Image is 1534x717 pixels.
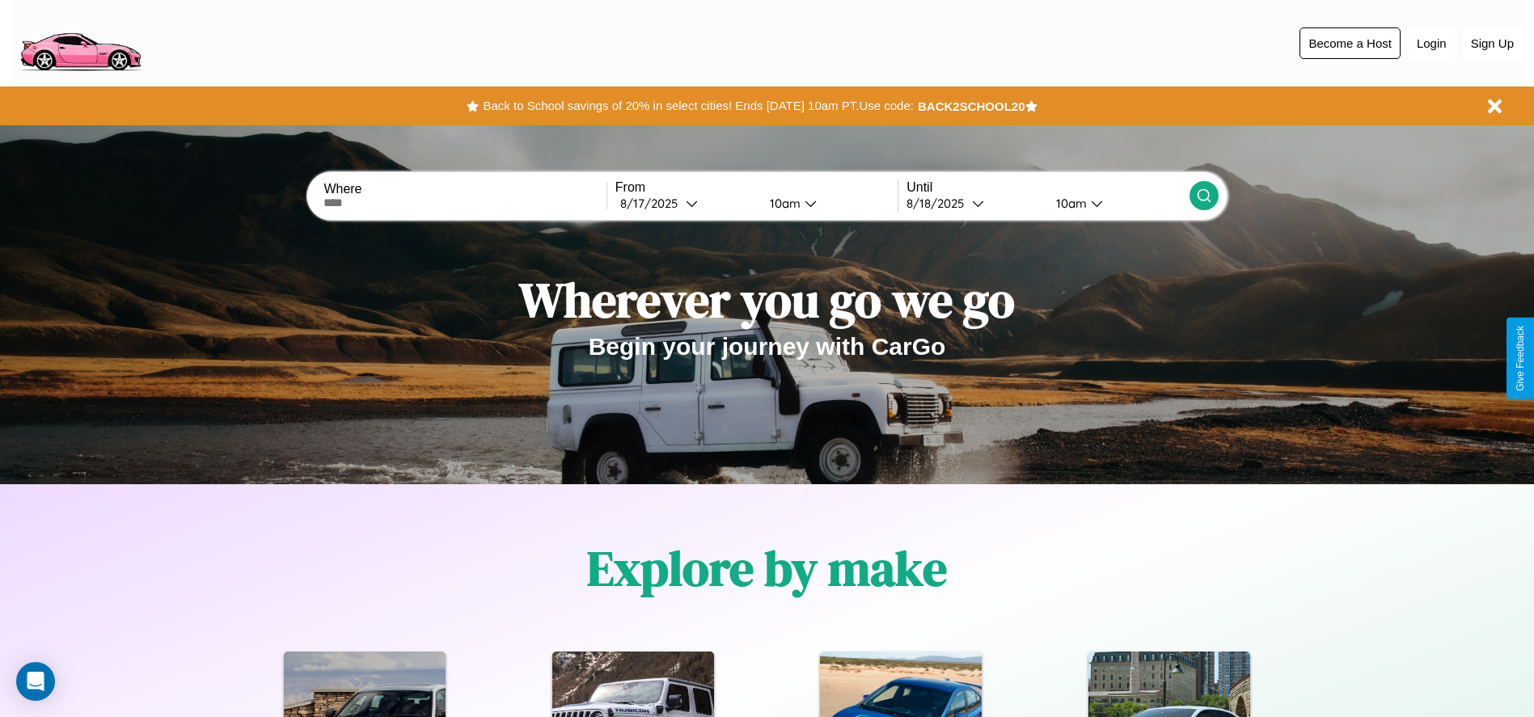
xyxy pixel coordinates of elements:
[762,196,805,211] div: 10am
[1048,196,1091,211] div: 10am
[906,180,1189,195] label: Until
[615,195,757,212] button: 8/17/2025
[12,8,148,75] img: logo
[1299,27,1401,59] button: Become a Host
[615,180,898,195] label: From
[918,99,1025,113] b: BACK2SCHOOL20
[1409,28,1455,58] button: Login
[1043,195,1190,212] button: 10am
[620,196,686,211] div: 8 / 17 / 2025
[906,196,972,211] div: 8 / 18 / 2025
[16,662,55,701] div: Open Intercom Messenger
[587,535,947,601] h1: Explore by make
[323,182,606,196] label: Where
[1463,28,1522,58] button: Sign Up
[757,195,898,212] button: 10am
[479,95,917,117] button: Back to School savings of 20% in select cities! Ends [DATE] 10am PT.Use code:
[1515,326,1526,391] div: Give Feedback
